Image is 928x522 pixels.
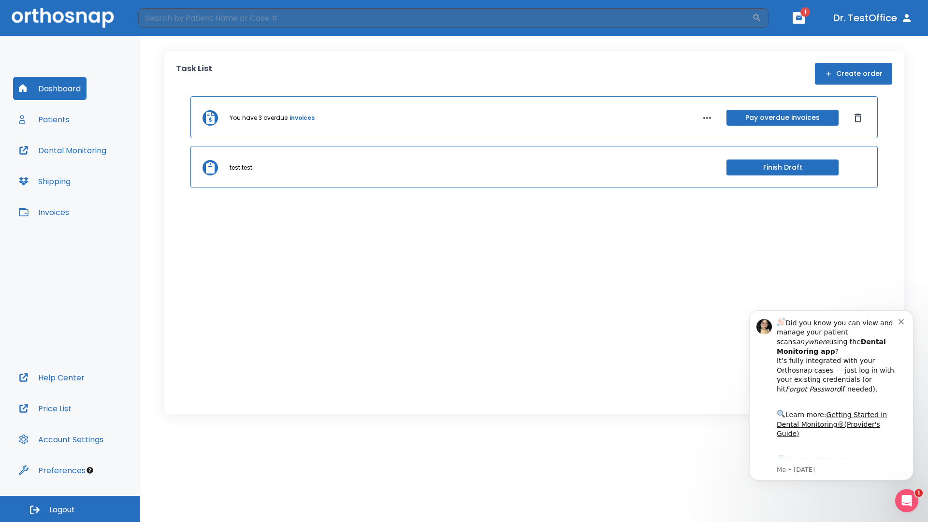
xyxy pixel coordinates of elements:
[895,489,918,512] iframe: Intercom live chat
[49,505,75,515] span: Logout
[13,139,112,162] button: Dental Monitoring
[12,8,114,28] img: Orthosnap
[726,159,839,175] button: Finish Draft
[42,160,128,177] a: App Store
[230,114,288,122] p: You have 3 overdue
[13,428,109,451] button: Account Settings
[13,108,75,131] button: Patients
[13,201,75,224] button: Invoices
[829,9,916,27] button: Dr. TestOffice
[815,63,892,85] button: Create order
[176,63,212,85] p: Task List
[13,397,77,420] button: Price List
[42,170,164,178] p: Message from Ma, sent 1w ago
[735,296,928,496] iframe: Intercom notifications message
[915,489,923,497] span: 1
[13,459,91,482] button: Preferences
[850,110,866,126] button: Dismiss
[13,170,76,193] button: Shipping
[290,114,315,122] a: invoices
[164,21,172,29] button: Dismiss notification
[42,158,164,207] div: Download the app: | ​ Let us know if you need help getting started!
[230,163,252,172] p: test test
[138,8,752,28] input: Search by Patient Name or Case #
[800,7,810,17] span: 1
[13,77,87,100] button: Dashboard
[13,366,90,389] button: Help Center
[726,110,839,126] button: Pay overdue invoices
[86,466,94,475] div: Tooltip anchor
